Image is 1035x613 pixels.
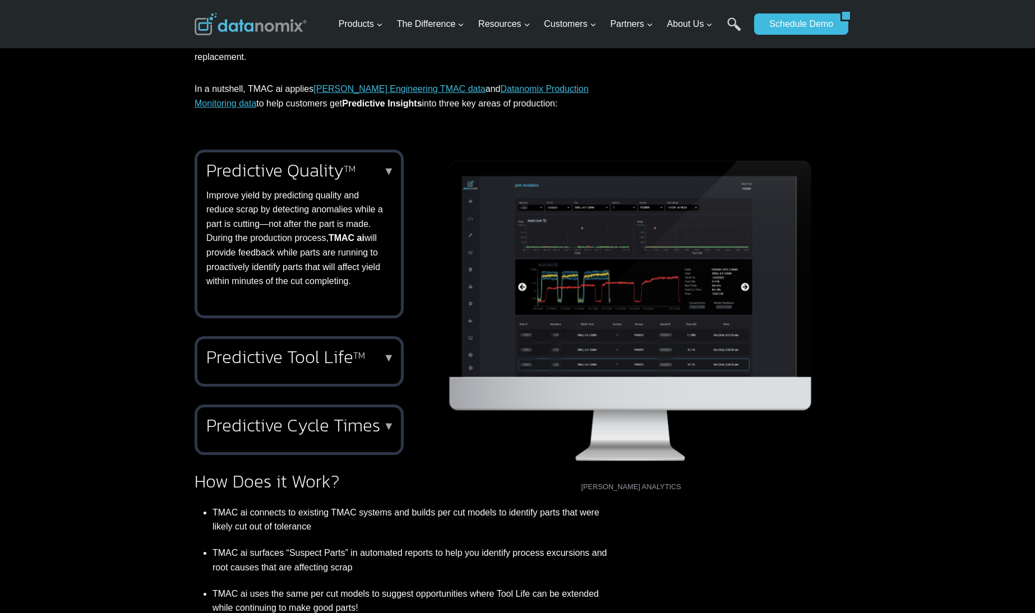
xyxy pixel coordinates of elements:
[313,84,486,94] a: [PERSON_NAME] Engineering TMAC data
[252,47,303,57] span: Phone number
[383,422,395,430] p: ▼
[195,13,307,35] img: Datanomix
[754,13,840,35] a: Schedule Demo
[126,250,142,258] a: Terms
[544,17,596,31] span: Customers
[610,17,653,31] span: Partners
[334,6,749,43] nav: Primary Navigation
[153,250,189,258] a: Privacy Policy
[212,499,613,540] li: TMAC ai connects to existing TMAC systems and builds per cut models to identify parts that were l...
[206,188,387,289] p: Improve yield by predicting quality and reduce scrap by detecting anomalies while a part is cutti...
[252,1,288,11] span: Last Name
[383,354,395,361] p: ▼
[339,17,383,31] span: Products
[478,17,530,31] span: Resources
[383,167,395,175] p: ▼
[353,349,365,362] sup: TM
[206,416,387,434] h2: Predictive Cycle Times
[667,17,713,31] span: About Us
[206,348,387,366] h2: Predictive Tool Life
[727,17,741,43] a: Search
[195,472,613,490] h2: How Does it Work?
[195,82,613,110] p: In a nutshell, TMAC ai applies and to help customers get into three key areas of production:
[329,233,364,243] strong: TMAC ai
[252,138,295,148] span: State/Region
[344,162,355,175] sup: TM
[342,99,422,108] strong: Predictive Insights
[206,161,387,179] h2: Predictive Quality
[397,17,465,31] span: The Difference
